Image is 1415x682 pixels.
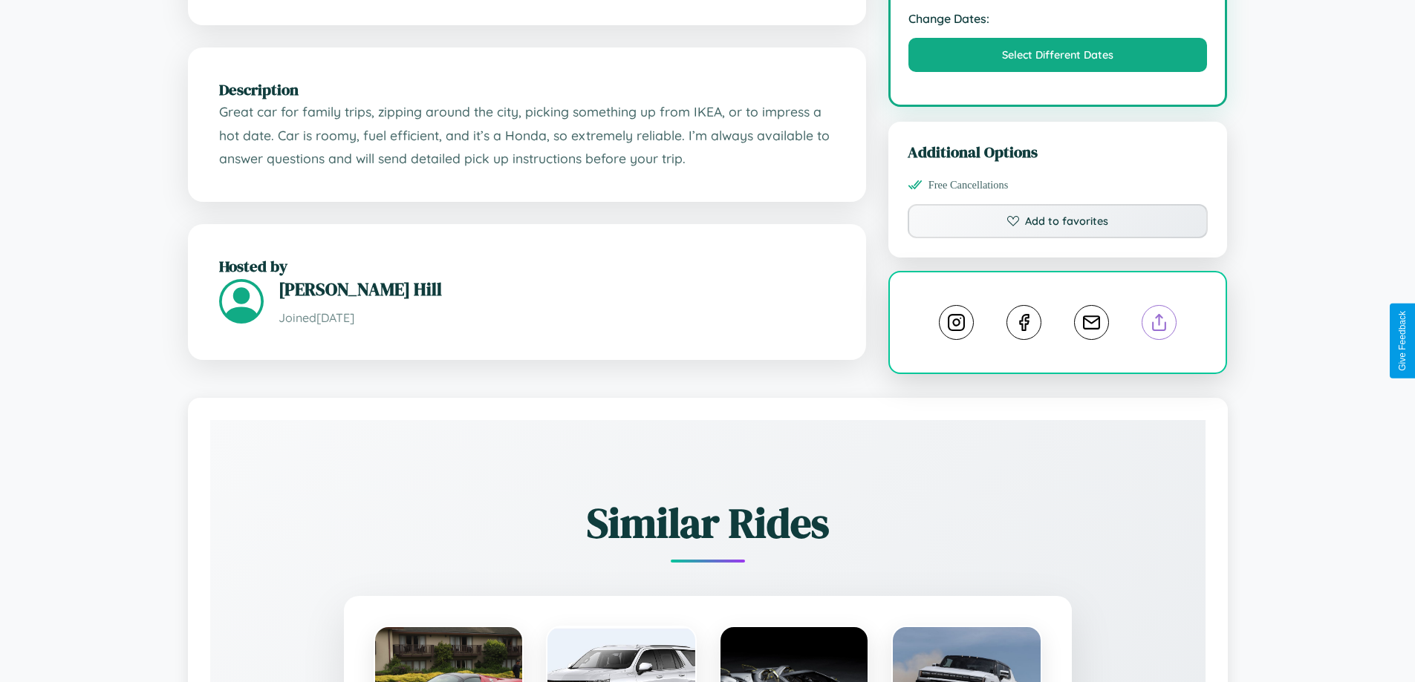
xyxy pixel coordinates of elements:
div: Give Feedback [1397,311,1408,371]
h3: [PERSON_NAME] Hill [279,277,835,301]
h2: Similar Rides [262,494,1154,551]
h2: Description [219,79,835,100]
p: Joined [DATE] [279,307,835,329]
button: Select Different Dates [908,38,1208,72]
button: Add to favorites [908,204,1209,238]
h2: Hosted by [219,255,835,277]
h3: Additional Options [908,141,1209,163]
strong: Change Dates: [908,11,1208,26]
p: Great car for family trips, zipping around the city, picking something up from IKEA, or to impres... [219,100,835,171]
span: Free Cancellations [928,179,1009,191]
